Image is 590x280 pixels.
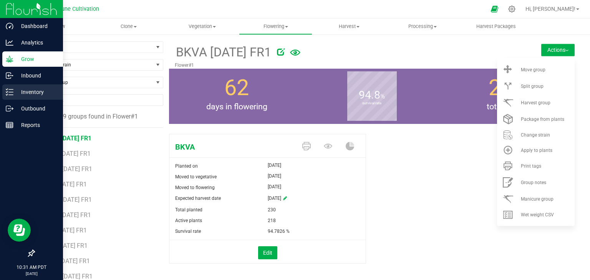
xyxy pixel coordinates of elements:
[521,100,550,105] span: Harvest group
[6,88,13,96] inline-svg: Inventory
[6,121,13,129] inline-svg: Reports
[92,23,165,30] span: Clone
[6,39,13,46] inline-svg: Analytics
[153,42,163,53] span: select
[347,69,397,138] b: survival rate
[6,105,13,112] inline-svg: Outbound
[44,273,93,280] span: MH02 [DATE] FR1
[44,165,92,173] span: DDUV [DATE] FR1
[268,171,281,181] span: [DATE]
[175,185,215,190] span: Moved to flowering
[386,23,459,30] span: Processing
[34,42,153,53] span: Flower#1
[312,18,386,35] a: Harvest
[521,180,546,185] span: Group notes
[386,18,459,35] a: Processing
[507,5,517,13] div: Manage settings
[521,212,554,217] span: Wet weight CSV
[239,23,312,30] span: Flowering
[44,135,91,142] span: BKVA [DATE] FR1
[268,182,281,191] span: [DATE]
[34,59,153,70] span: Filter by Strain
[521,148,552,153] span: Apply to plants
[489,75,525,100] span: 218
[541,44,575,56] button: Actions
[175,62,501,69] p: Flower#1
[169,101,304,113] span: days in flowering
[58,6,99,12] span: Dune Cultivation
[175,196,221,201] span: Expected harvest date
[268,226,290,237] span: 94.7826 %
[439,101,575,113] span: total plants
[521,196,554,202] span: Manicure group
[13,71,60,80] p: Inbound
[466,23,526,30] span: Harvest Packages
[175,229,201,234] span: Survival rate
[175,174,217,180] span: Moved to vegetative
[258,246,277,259] button: Edit
[169,141,297,153] span: BKVA
[268,215,276,226] span: 218
[268,204,276,215] span: 230
[13,104,60,113] p: Outbound
[175,207,202,212] span: Total planted
[459,18,533,35] a: Harvest Packages
[44,150,91,157] span: CP35 [DATE] FR1
[44,211,91,219] span: HP70 [DATE] FR1
[34,112,163,121] div: 19 groups found in Flower#1
[44,242,88,249] span: JCO [DATE] FR1
[313,23,385,30] span: Harvest
[3,271,60,277] p: [DATE]
[521,117,564,122] span: Package from plants
[175,43,271,62] span: BKVA [DATE] FR1
[521,132,550,138] span: Change strain
[175,218,202,223] span: Active plants
[92,18,165,35] a: Clone
[486,2,503,16] span: Open Ecommerce Menu
[175,69,298,124] group-info-box: Days in flowering
[44,181,87,188] span: ELG [DATE] FR1
[13,21,60,31] p: Dashboard
[224,75,249,100] span: 62
[445,69,569,124] group-info-box: Total number of plants
[166,18,239,35] a: Vegetation
[13,87,60,97] p: Inventory
[525,6,575,12] span: Hi, [PERSON_NAME]!
[3,264,60,271] p: 10:31 AM PDT
[13,38,60,47] p: Analytics
[6,72,13,79] inline-svg: Inbound
[175,163,198,169] span: Planted on
[521,163,541,169] span: Print tags
[13,120,60,130] p: Reports
[44,196,92,203] span: FW30 [DATE] FR1
[521,67,545,72] span: Move group
[166,23,239,30] span: Vegetation
[13,54,60,64] p: Grow
[34,77,153,88] span: Find a Group
[44,227,87,234] span: JC3 [DATE] FR1
[8,219,31,242] iframe: Resource center
[44,257,90,265] span: LC80 [DATE] FR1
[239,18,312,35] a: Flowering
[6,22,13,30] inline-svg: Dashboard
[521,84,544,89] span: Split group
[310,69,434,124] group-info-box: Survival rate
[268,161,281,170] span: [DATE]
[34,95,163,105] input: NO DATA FOUND
[268,193,281,204] span: [DATE]
[6,55,13,63] inline-svg: Grow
